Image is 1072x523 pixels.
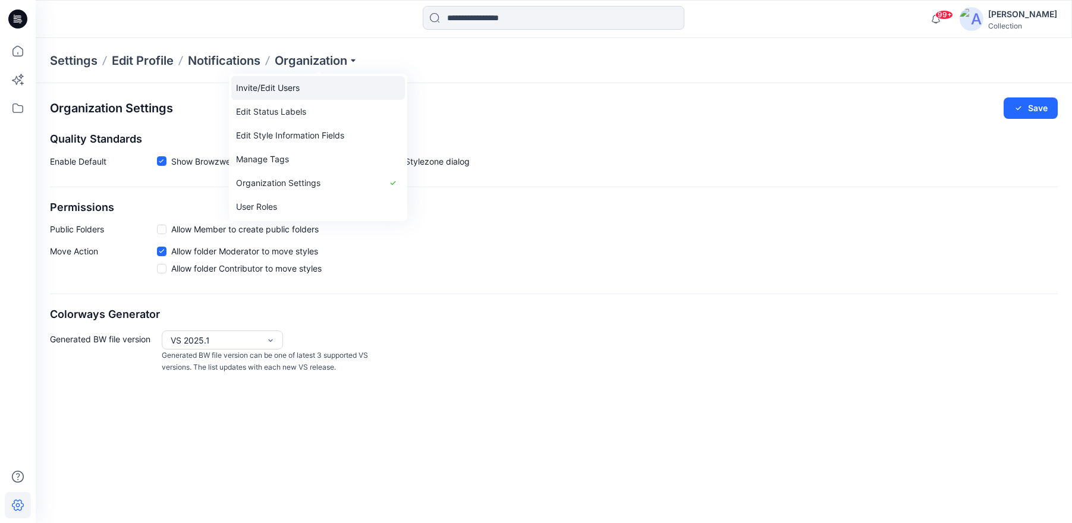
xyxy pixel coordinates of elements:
a: Edit Profile [112,52,174,69]
span: Allow folder Contributor to move styles [171,262,322,275]
p: Generated BW file version can be one of latest 3 supported VS versions. The list updates with eac... [162,349,373,374]
span: Allow Member to create public folders [171,223,319,235]
a: Edit Style Information Fields [231,124,405,147]
div: VS 2025.1 [171,334,260,346]
div: Collection [988,21,1057,30]
p: Settings [50,52,98,69]
h2: Colorways Generator [50,308,1058,321]
div: [PERSON_NAME] [988,7,1057,21]
button: Save [1004,97,1058,119]
p: Generated BW file version [50,330,157,374]
h2: Organization Settings [50,102,173,115]
img: avatar [960,7,983,31]
span: Allow folder Moderator to move styles [171,245,318,257]
p: Public Folders [50,223,157,235]
p: Move Action [50,245,157,279]
h2: Quality Standards [50,133,1058,146]
span: 99+ [935,10,953,20]
a: Manage Tags [231,147,405,171]
a: Notifications [188,52,260,69]
a: Invite/Edit Users [231,76,405,100]
h2: Permissions [50,201,1058,214]
a: User Roles [231,195,405,219]
p: Enable Default [50,155,157,172]
a: Organization Settings [231,171,405,195]
span: Show Browzwear’s default quality standards in the Share to Stylezone dialog [171,155,470,168]
a: Edit Status Labels [231,100,405,124]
